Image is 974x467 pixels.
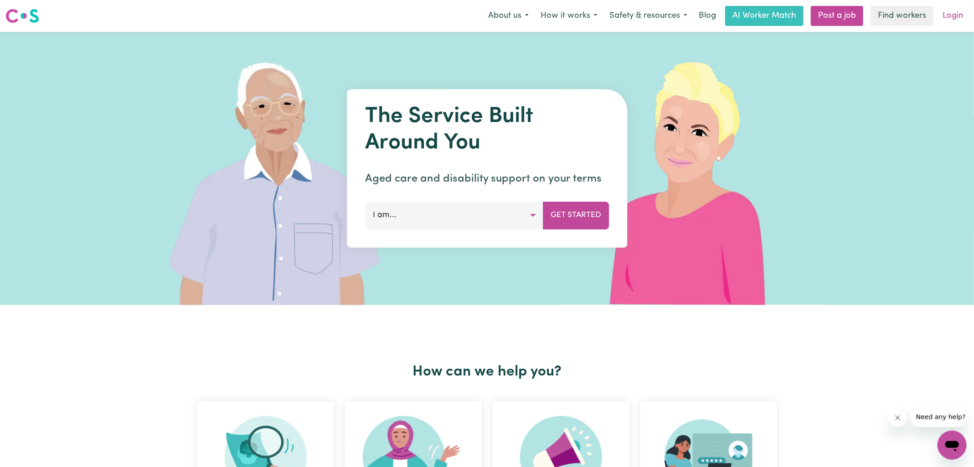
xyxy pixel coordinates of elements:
img: Careseekers logo [5,8,39,24]
button: Get Started [543,202,609,229]
a: Blog [693,6,721,26]
h1: The Service Built Around You [365,104,609,156]
button: Safety & resources [603,6,693,25]
button: How it works [535,6,603,25]
iframe: Button to launch messaging window [938,431,967,460]
a: Login [937,6,969,26]
iframe: Message from company [911,407,967,427]
a: Careseekers logo [5,5,39,26]
a: Find workers [871,6,933,26]
a: Post a job [811,6,863,26]
button: About us [482,6,535,25]
h2: How can we help you? [192,363,783,381]
a: AI Worker Match [725,6,804,26]
p: Aged care and disability support on your terms [365,171,609,187]
button: I am... [365,202,543,229]
iframe: Close message [889,409,907,427]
